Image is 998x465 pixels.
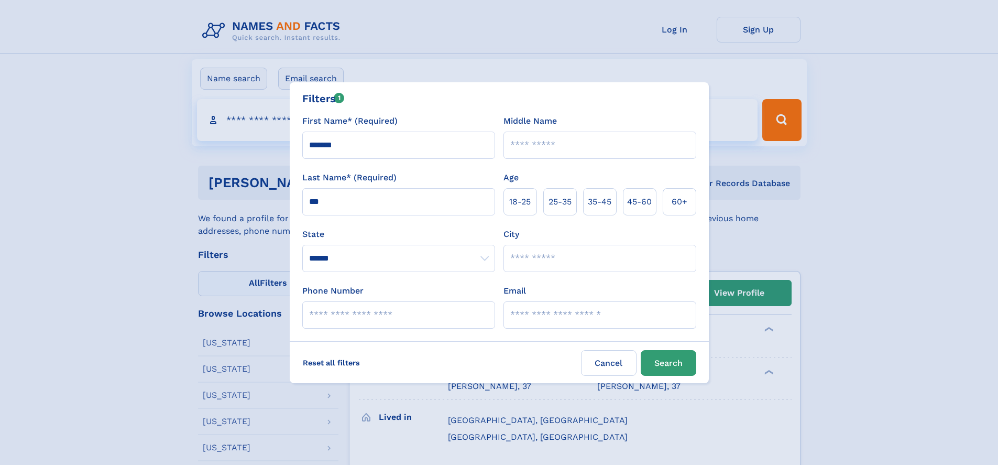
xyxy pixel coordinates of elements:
[641,350,696,376] button: Search
[627,196,652,208] span: 45‑60
[302,228,495,241] label: State
[296,350,367,375] label: Reset all filters
[503,171,519,184] label: Age
[549,196,572,208] span: 25‑35
[581,350,637,376] label: Cancel
[302,171,397,184] label: Last Name* (Required)
[503,228,519,241] label: City
[672,196,687,208] span: 60+
[302,91,345,106] div: Filters
[503,285,526,297] label: Email
[509,196,531,208] span: 18‑25
[588,196,611,208] span: 35‑45
[302,285,364,297] label: Phone Number
[302,115,398,127] label: First Name* (Required)
[503,115,557,127] label: Middle Name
